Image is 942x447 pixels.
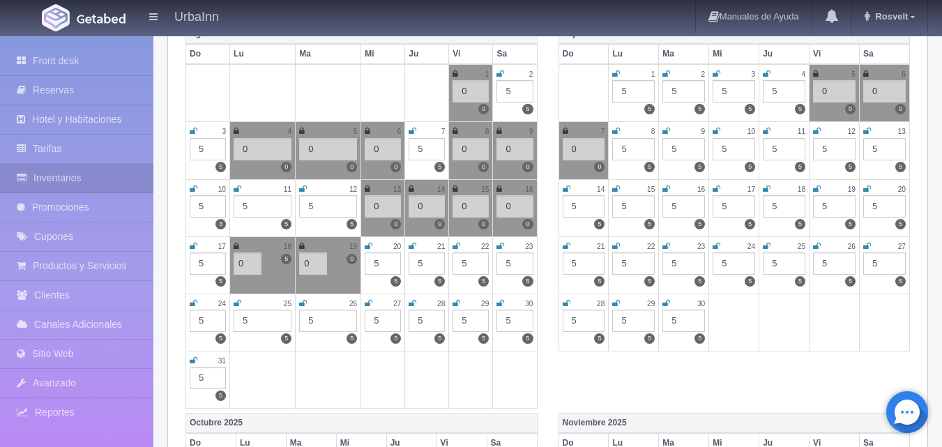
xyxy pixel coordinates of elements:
th: Mi [709,44,759,64]
small: 9 [701,128,706,135]
div: 5 [453,252,489,275]
th: Ma [659,44,709,64]
div: 5 [563,195,605,218]
div: 5 [612,252,655,275]
div: 0 [234,138,291,160]
img: Getabed [77,13,126,24]
label: 0 [347,254,357,264]
small: 5 [851,70,856,78]
div: 5 [612,138,655,160]
label: 5 [845,219,856,229]
label: 0 [478,162,489,172]
label: 5 [694,276,705,287]
div: 5 [763,80,805,103]
label: 5 [215,333,226,344]
label: 0 [281,162,291,172]
small: 10 [218,185,226,193]
small: 18 [284,243,291,250]
small: 14 [597,185,605,193]
label: 5 [478,276,489,287]
label: 0 [347,162,357,172]
div: 0 [453,80,489,103]
label: 5 [347,333,357,344]
label: 5 [795,276,805,287]
label: 5 [694,219,705,229]
label: 5 [434,162,445,172]
th: Do [186,44,230,64]
small: 26 [349,300,357,308]
small: 2 [701,70,706,78]
small: 13 [393,185,401,193]
label: 0 [390,162,401,172]
label: 5 [745,276,755,287]
div: 5 [713,252,755,275]
small: 21 [437,243,445,250]
small: 19 [848,185,856,193]
div: 5 [863,138,906,160]
div: 5 [813,195,856,218]
small: 15 [647,185,655,193]
small: 28 [437,300,445,308]
div: 5 [662,195,705,218]
label: 5 [795,162,805,172]
small: 7 [441,128,446,135]
label: 5 [434,276,445,287]
small: 8 [651,128,655,135]
small: 19 [349,243,357,250]
img: Getabed [42,4,70,31]
label: 5 [215,162,226,172]
label: 5 [594,333,605,344]
label: 5 [845,276,856,287]
small: 12 [848,128,856,135]
div: 0 [496,138,533,160]
small: 15 [481,185,489,193]
div: 5 [863,195,906,218]
div: 0 [813,80,856,103]
div: 5 [299,195,357,218]
div: 5 [813,138,856,160]
th: Octubre 2025 [186,414,538,434]
label: 5 [694,162,705,172]
span: Rosvelt [872,11,908,22]
label: 5 [594,276,605,287]
th: Lu [609,44,659,64]
label: 5 [745,219,755,229]
small: 1 [485,70,489,78]
div: 5 [409,252,445,275]
div: 5 [409,138,445,160]
th: Sa [493,44,537,64]
label: 3 [215,219,226,229]
label: 5 [895,162,906,172]
div: 5 [190,138,226,160]
label: 0 [895,104,906,114]
small: 3 [752,70,756,78]
label: 5 [644,162,655,172]
small: 21 [597,243,605,250]
label: 0 [845,104,856,114]
label: 5 [390,333,401,344]
small: 23 [525,243,533,250]
label: 5 [522,276,533,287]
small: 23 [697,243,705,250]
small: 22 [481,243,489,250]
small: 14 [437,185,445,193]
div: 5 [662,252,705,275]
label: 5 [644,219,655,229]
div: 5 [365,310,401,332]
small: 11 [798,128,805,135]
label: 5 [644,333,655,344]
div: 0 [365,195,401,218]
div: 5 [612,80,655,103]
div: 5 [496,252,533,275]
div: 5 [409,310,445,332]
div: 0 [863,80,906,103]
th: Ju [759,44,810,64]
label: 5 [694,104,705,114]
div: 0 [365,138,401,160]
div: 5 [299,310,357,332]
label: 5 [644,276,655,287]
label: 0 [594,162,605,172]
div: 5 [365,252,401,275]
small: 24 [747,243,755,250]
div: 0 [453,195,489,218]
